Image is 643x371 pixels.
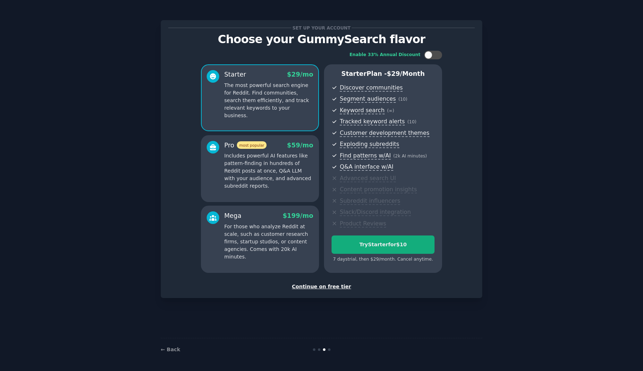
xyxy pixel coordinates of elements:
a: ← Back [161,347,180,352]
span: Tracked keyword alerts [340,118,405,125]
span: Advanced search UI [340,175,396,182]
button: TryStarterfor$10 [332,235,435,254]
div: Mega [224,211,241,220]
span: ( ∞ ) [387,108,394,113]
span: Customer development themes [340,129,430,137]
span: ( 10 ) [407,119,416,124]
div: Try Starter for $10 [332,241,434,248]
span: ( 2k AI minutes ) [393,154,427,159]
span: $ 29 /month [387,70,425,77]
span: Slack/Discord integration [340,209,411,216]
p: Starter Plan - [332,69,435,78]
span: Exploding subreddits [340,141,399,148]
div: Continue on free tier [168,283,475,290]
div: Pro [224,141,267,150]
span: Content promotion insights [340,186,417,193]
span: $ 59 /mo [287,142,313,149]
span: Segment audiences [340,95,396,103]
div: 7 days trial, then $ 29 /month . Cancel anytime. [332,256,435,263]
span: Q&A interface w/AI [340,163,393,171]
span: ( 10 ) [398,97,407,102]
div: Enable 33% Annual Discount [349,52,421,58]
span: $ 199 /mo [283,212,313,219]
span: Product Reviews [340,220,386,228]
span: Subreddit influencers [340,197,400,205]
p: Choose your GummySearch flavor [168,33,475,46]
span: Discover communities [340,84,403,92]
span: Set up your account [291,24,352,32]
p: The most powerful search engine for Reddit. Find communities, search them efficiently, and track ... [224,82,313,119]
span: $ 29 /mo [287,71,313,78]
span: Keyword search [340,107,385,114]
span: most popular [237,141,267,149]
div: Starter [224,70,246,79]
p: For those who analyze Reddit at scale, such as customer research firms, startup studios, or conte... [224,223,313,261]
span: Find patterns w/AI [340,152,391,160]
p: Includes powerful AI features like pattern-finding in hundreds of Reddit posts at once, Q&A LLM w... [224,152,313,190]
